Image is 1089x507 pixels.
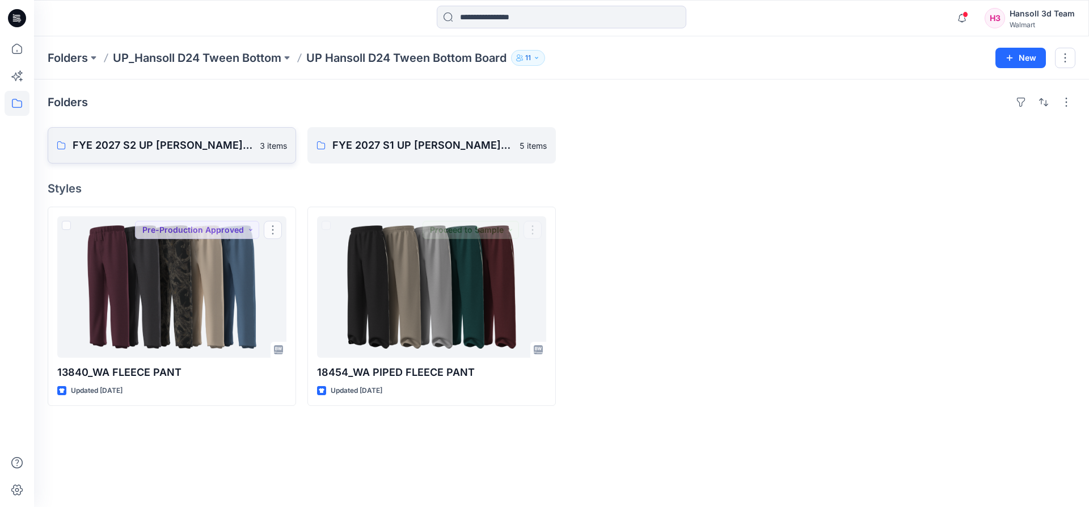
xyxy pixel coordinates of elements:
p: FYE 2027 S1 UP [PERSON_NAME] BOTTOM [332,137,513,153]
p: 11 [525,52,531,64]
div: Walmart [1010,20,1075,29]
h4: Folders [48,95,88,109]
a: 18454_WA PIPED FLEECE PANT [317,216,546,358]
p: 18454_WA PIPED FLEECE PANT [317,364,546,380]
p: 3 items [260,140,287,152]
button: New [995,48,1046,68]
p: UP Hansoll D24 Tween Bottom Board [306,50,506,66]
a: FYE 2027 S2 UP [PERSON_NAME] BOTTOM3 items [48,127,296,164]
a: 13840_WA FLEECE PANT [57,216,286,358]
h4: Styles [48,182,1075,195]
div: Hansoll 3d Team [1010,7,1075,20]
div: H3 [985,8,1005,28]
a: Folders [48,50,88,66]
p: Updated [DATE] [331,385,382,397]
a: FYE 2027 S1 UP [PERSON_NAME] BOTTOM5 items [307,127,556,164]
button: 11 [511,50,545,66]
p: 5 items [520,140,547,152]
a: UP_Hansoll D24 Tween Bottom [113,50,281,66]
p: 13840_WA FLEECE PANT [57,364,286,380]
p: FYE 2027 S2 UP [PERSON_NAME] BOTTOM [73,137,253,153]
p: Updated [DATE] [71,385,123,397]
